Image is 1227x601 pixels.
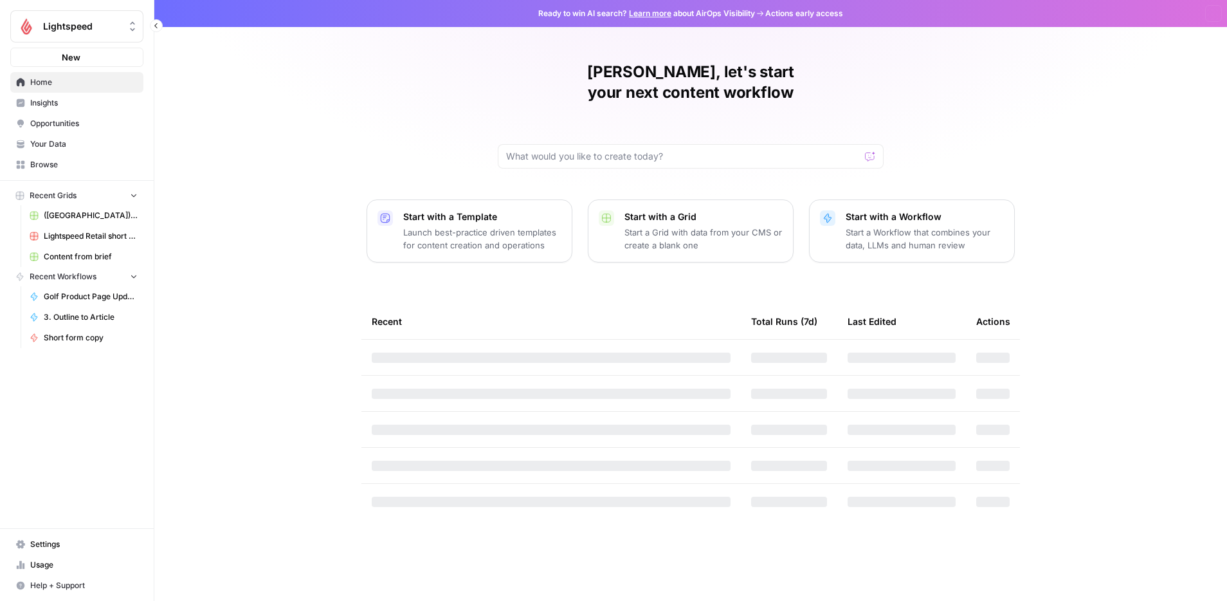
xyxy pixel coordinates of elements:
[30,580,138,591] span: Help + Support
[44,251,138,263] span: Content from brief
[976,304,1010,339] div: Actions
[10,134,143,154] a: Your Data
[44,332,138,344] span: Short form copy
[629,8,671,18] a: Learn more
[10,575,143,596] button: Help + Support
[30,97,138,109] span: Insights
[30,159,138,171] span: Browse
[588,199,794,263] button: Start with a GridStart a Grid with data from your CMS or create a blank one
[44,230,138,242] span: Lightspeed Retail short form ad copy - Agnostic
[10,113,143,134] a: Opportunities
[624,210,783,223] p: Start with a Grid
[24,286,143,307] a: Golf Product Page Update
[30,559,138,571] span: Usage
[24,226,143,246] a: Lightspeed Retail short form ad copy - Agnostic
[30,271,96,282] span: Recent Workflows
[846,226,1004,252] p: Start a Workflow that combines your data, LLMs and human review
[846,210,1004,223] p: Start with a Workflow
[403,226,561,252] p: Launch best-practice driven templates for content creation and operations
[751,304,817,339] div: Total Runs (7d)
[44,210,138,221] span: ([GEOGRAPHIC_DATA]) [DEMOGRAPHIC_DATA] - Generate Articles
[24,205,143,226] a: ([GEOGRAPHIC_DATA]) [DEMOGRAPHIC_DATA] - Generate Articles
[30,118,138,129] span: Opportunities
[43,20,121,33] span: Lightspeed
[15,15,38,38] img: Lightspeed Logo
[538,8,755,19] span: Ready to win AI search? about AirOps Visibility
[809,199,1015,263] button: Start with a WorkflowStart a Workflow that combines your data, LLMs and human review
[10,186,143,205] button: Recent Grids
[30,138,138,150] span: Your Data
[24,328,143,348] a: Short form copy
[44,311,138,323] span: 3. Outline to Article
[10,48,143,67] button: New
[24,246,143,267] a: Content from brief
[498,62,884,103] h1: [PERSON_NAME], let's start your next content workflow
[10,10,143,42] button: Workspace: Lightspeed
[367,199,572,263] button: Start with a TemplateLaunch best-practice driven templates for content creation and operations
[765,8,843,19] span: Actions early access
[506,150,860,163] input: What would you like to create today?
[30,539,138,550] span: Settings
[30,190,77,201] span: Recent Grids
[24,307,143,328] a: 3. Outline to Article
[10,555,143,575] a: Usage
[44,291,138,302] span: Golf Product Page Update
[62,51,80,64] span: New
[624,226,783,252] p: Start a Grid with data from your CMS or create a blank one
[10,154,143,175] a: Browse
[403,210,561,223] p: Start with a Template
[10,267,143,286] button: Recent Workflows
[30,77,138,88] span: Home
[10,93,143,113] a: Insights
[10,534,143,555] a: Settings
[10,72,143,93] a: Home
[848,304,896,339] div: Last Edited
[372,304,731,339] div: Recent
